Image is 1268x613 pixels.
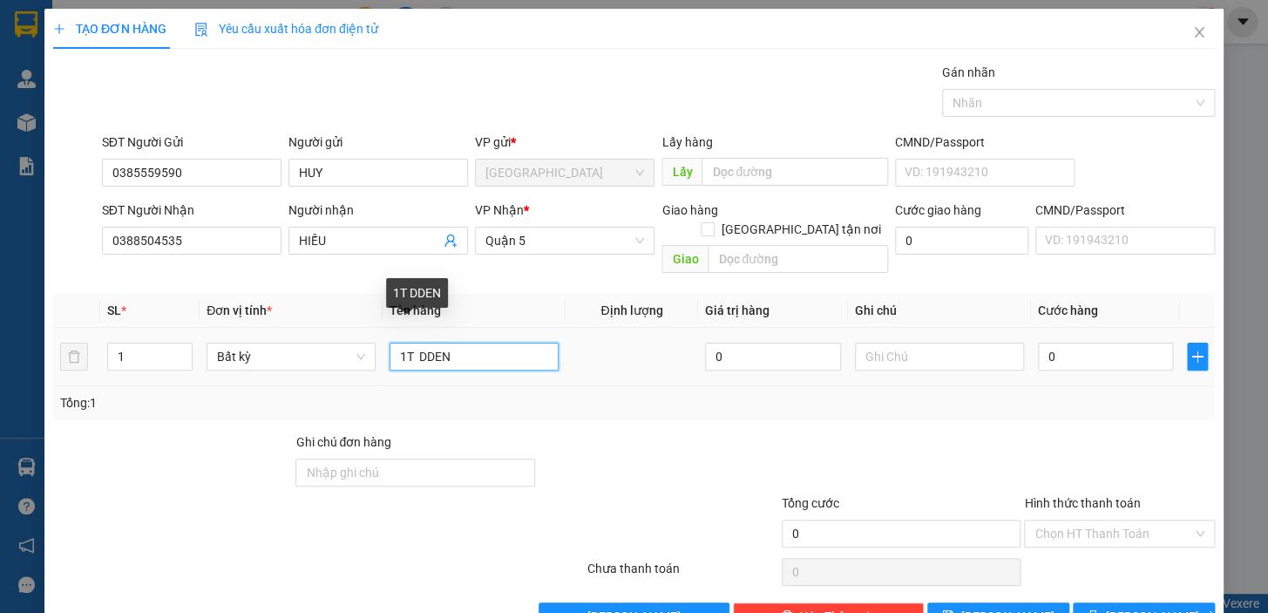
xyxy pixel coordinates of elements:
div: Chưa thanh toán [586,559,780,589]
span: plus [1188,350,1207,364]
span: Lấy hàng [661,135,712,149]
span: Giá trị hàng [705,303,770,317]
div: CMND/Passport [1035,201,1215,220]
input: Dọc đường [708,245,888,273]
div: Tổng: 1 [60,393,491,412]
div: Người gửi [288,133,468,152]
span: [GEOGRAPHIC_DATA] tận nơi [715,220,888,239]
span: Giao hàng [661,203,717,217]
div: VP gửi [475,133,654,152]
span: Đơn vị tính [207,303,272,317]
span: Cước hàng [1038,303,1098,317]
span: SL [107,303,121,317]
span: Giao [661,245,708,273]
img: icon [194,23,208,37]
label: Cước giao hàng [895,203,981,217]
button: Close [1175,9,1224,58]
input: Cước giao hàng [895,227,1028,255]
input: Dọc đường [702,158,888,186]
div: 1T DDEN [386,278,448,308]
input: 0 [705,343,841,371]
span: close [1192,25,1206,39]
div: SĐT Người Gửi [102,133,281,152]
input: Ghi chú đơn hàng [295,459,535,487]
div: CMND/Passport [895,133,1075,152]
span: Lấy [661,158,702,186]
label: Gán nhãn [942,65,995,79]
span: Yêu cầu xuất hóa đơn điện tử [194,22,378,36]
label: Hình thức thanh toán [1024,496,1140,510]
li: (c) 2017 [146,83,240,105]
th: Ghi chú [848,294,1031,328]
b: Gửi khách hàng [107,25,173,107]
span: user-add [444,234,458,248]
input: Ghi Chú [855,343,1024,371]
div: Người nhận [288,201,468,220]
span: Tổng cước [782,496,839,510]
span: Quận 5 [485,228,644,254]
span: VP Nhận [475,203,524,217]
label: Ghi chú đơn hàng [295,435,391,449]
input: VD: Bàn, Ghế [390,343,559,371]
b: [DOMAIN_NAME] [146,66,240,80]
span: plus [53,23,65,35]
img: logo.jpg [189,22,231,64]
span: Ninh Hòa [485,160,644,186]
div: SĐT Người Nhận [102,201,281,220]
span: TẠO ĐƠN HÀNG [53,22,166,36]
b: Phương Nam Express [22,112,96,225]
button: delete [60,343,88,371]
span: Bất kỳ [217,344,365,370]
span: Định lượng [600,303,662,317]
button: plus [1187,343,1208,371]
